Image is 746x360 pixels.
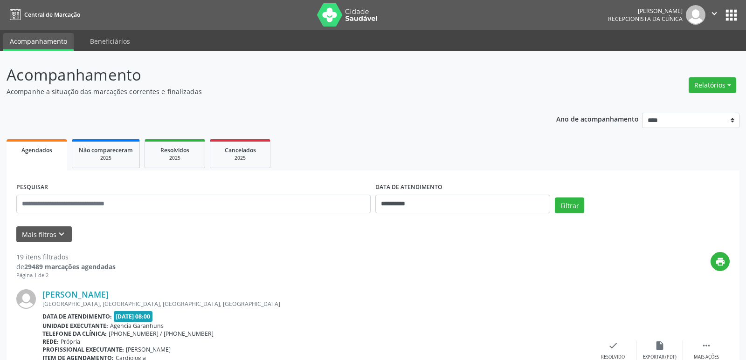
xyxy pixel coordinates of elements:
[83,33,137,49] a: Beneficiários
[152,155,198,162] div: 2025
[7,87,519,96] p: Acompanhe a situação das marcações correntes e finalizadas
[655,340,665,351] i: insert_drive_file
[225,146,256,154] span: Cancelados
[16,289,36,309] img: img
[701,340,711,351] i: 
[42,338,59,346] b: Rede:
[61,338,80,346] span: Própria
[160,146,189,154] span: Resolvidos
[42,346,124,353] b: Profissional executante:
[21,146,52,154] span: Agendados
[686,5,705,25] img: img
[689,77,736,93] button: Relatórios
[555,197,584,213] button: Filtrar
[109,330,214,338] span: [PHONE_NUMBER] / [PHONE_NUMBER]
[556,113,639,124] p: Ano de acompanhamento
[16,262,116,272] div: de
[608,15,683,23] span: Recepcionista da clínica
[711,252,730,271] button: print
[723,7,739,23] button: apps
[79,146,133,154] span: Não compareceram
[608,340,618,351] i: check
[705,5,723,25] button: 
[16,180,48,195] label: PESQUISAR
[24,262,116,271] strong: 29489 marcações agendadas
[709,8,719,19] i: 
[110,322,164,330] span: Agencia Garanhuns
[16,272,116,279] div: Página 1 de 2
[126,346,171,353] span: [PERSON_NAME]
[114,311,153,322] span: [DATE] 08:00
[217,155,263,162] div: 2025
[16,226,72,243] button: Mais filtroskeyboard_arrow_down
[7,63,519,87] p: Acompanhamento
[715,257,725,267] i: print
[42,322,108,330] b: Unidade executante:
[42,300,590,308] div: [GEOGRAPHIC_DATA], [GEOGRAPHIC_DATA], [GEOGRAPHIC_DATA], [GEOGRAPHIC_DATA]
[42,289,109,299] a: [PERSON_NAME]
[3,33,74,51] a: Acompanhamento
[56,229,67,239] i: keyboard_arrow_down
[7,7,80,22] a: Central de Marcação
[42,312,112,320] b: Data de atendimento:
[79,155,133,162] div: 2025
[16,252,116,262] div: 19 itens filtrados
[608,7,683,15] div: [PERSON_NAME]
[24,11,80,19] span: Central de Marcação
[375,180,442,195] label: DATA DE ATENDIMENTO
[42,330,107,338] b: Telefone da clínica:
